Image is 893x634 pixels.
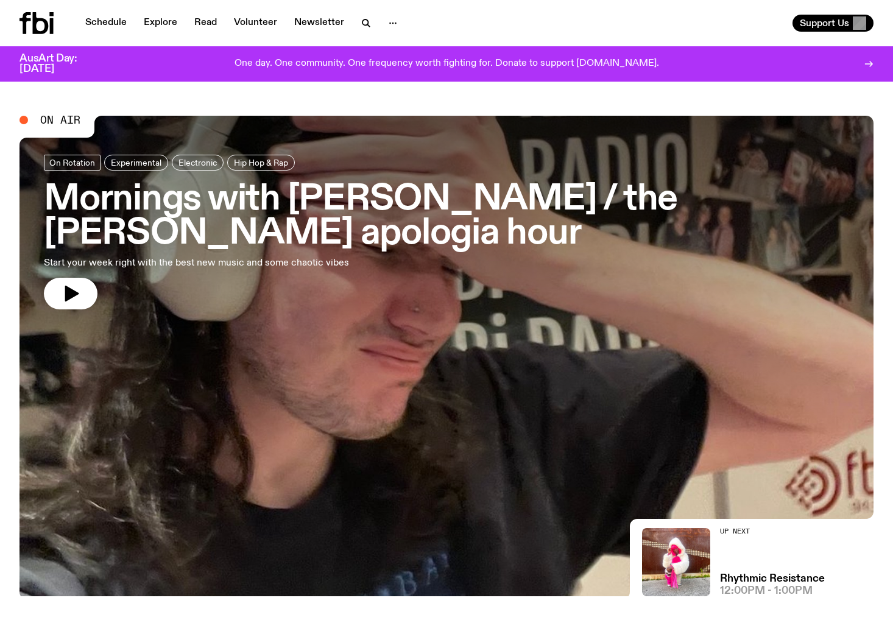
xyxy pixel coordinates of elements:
h2: Up Next [720,528,825,535]
a: Newsletter [287,15,351,32]
span: Experimental [111,158,161,167]
a: Schedule [78,15,134,32]
span: Support Us [800,18,849,29]
a: Volunteer [227,15,284,32]
h3: AusArt Day: [DATE] [19,54,97,74]
span: On Rotation [49,158,95,167]
span: Hip Hop & Rap [234,158,288,167]
span: On Air [40,114,80,125]
button: Support Us [792,15,874,32]
p: One day. One community. One frequency worth fighting for. Donate to support [DOMAIN_NAME]. [235,58,659,69]
a: Experimental [104,155,168,171]
a: Explore [136,15,185,32]
a: On Rotation [44,155,101,171]
span: 12:00pm - 1:00pm [720,586,813,596]
a: Read [187,15,224,32]
a: Hip Hop & Rap [227,155,295,171]
a: Mornings with [PERSON_NAME] / the [PERSON_NAME] apologia hourStart your week right with the best ... [44,155,849,309]
h3: Mornings with [PERSON_NAME] / the [PERSON_NAME] apologia hour [44,183,849,251]
a: Rhythmic Resistance [720,574,825,584]
p: Start your week right with the best new music and some chaotic vibes [44,256,356,270]
a: Jim in the studio with their hand on their forehead. [19,116,874,596]
a: Electronic [172,155,224,171]
span: Electronic [178,158,217,167]
img: Attu crouches on gravel in front of a brown wall. They are wearing a white fur coat with a hood, ... [642,528,710,596]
